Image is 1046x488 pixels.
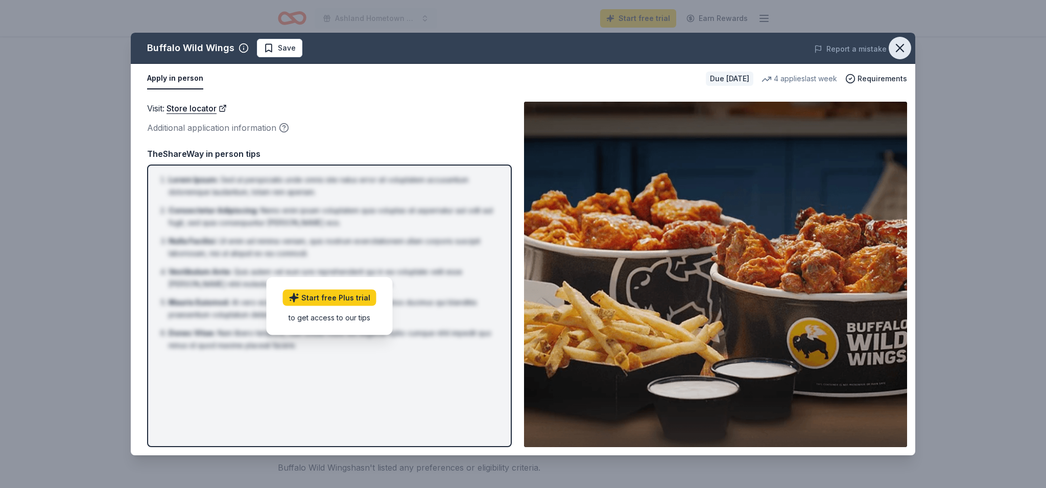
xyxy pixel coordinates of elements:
span: Lorem Ipsum : [169,175,219,184]
button: Save [257,39,302,57]
div: Additional application information [147,121,512,134]
div: Due [DATE] [706,72,753,86]
div: 4 applies last week [762,73,837,85]
a: Store locator [167,102,227,115]
div: Visit : [147,102,512,115]
div: Buffalo Wild Wings [147,40,234,56]
li: At vero eos et accusamus et iusto odio dignissimos ducimus qui blanditiis praesentium voluptatum ... [169,296,496,321]
div: TheShareWay in person tips [147,147,512,160]
span: Save [278,42,296,54]
span: Donec Vitae : [169,329,216,337]
li: Ut enim ad minima veniam, quis nostrum exercitationem ullam corporis suscipit laboriosam, nisi ut... [169,235,496,260]
span: Mauris Euismod : [169,298,230,307]
a: Start free Plus trial [283,289,376,306]
span: Vestibulum Ante : [169,267,232,276]
img: Image for Buffalo Wild Wings [524,102,907,447]
span: Requirements [858,73,907,85]
div: to get access to our tips [283,312,376,322]
li: Sed ut perspiciatis unde omnis iste natus error sit voluptatem accusantium doloremque laudantium,... [169,174,496,198]
button: Apply in person [147,68,203,89]
span: Consectetur Adipiscing : [169,206,258,215]
li: Nemo enim ipsam voluptatem quia voluptas sit aspernatur aut odit aut fugit, sed quia consequuntur... [169,204,496,229]
button: Requirements [845,73,907,85]
span: Nulla Facilisi : [169,237,217,245]
li: Quis autem vel eum iure reprehenderit qui in ea voluptate velit esse [PERSON_NAME] nihil molestia... [169,266,496,290]
button: Report a mistake [814,43,887,55]
li: Nam libero tempore, cum soluta nobis est eligendi optio cumque nihil impedit quo minus id quod ma... [169,327,496,352]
